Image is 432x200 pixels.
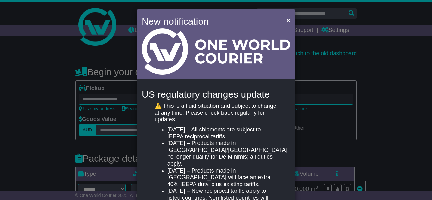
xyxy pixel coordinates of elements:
span: × [287,16,290,24]
h4: US regulatory changes update [142,89,290,100]
img: Light [142,28,290,75]
li: [DATE] – All shipments are subject to IEEPA reciprocal tariffs. [167,126,277,140]
li: [DATE] – Products made in [GEOGRAPHIC_DATA] will face an extra 40% IEEPA duty, plus existing tari... [167,167,277,188]
button: Close [283,14,293,27]
h4: New notification [142,14,277,28]
li: [DATE] – Products made in [GEOGRAPHIC_DATA]/[GEOGRAPHIC_DATA] no longer qualify for De Minimis; a... [167,140,277,167]
p: ⚠️ This is a fluid situation and subject to change at any time. Please check back regularly for u... [155,103,277,123]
